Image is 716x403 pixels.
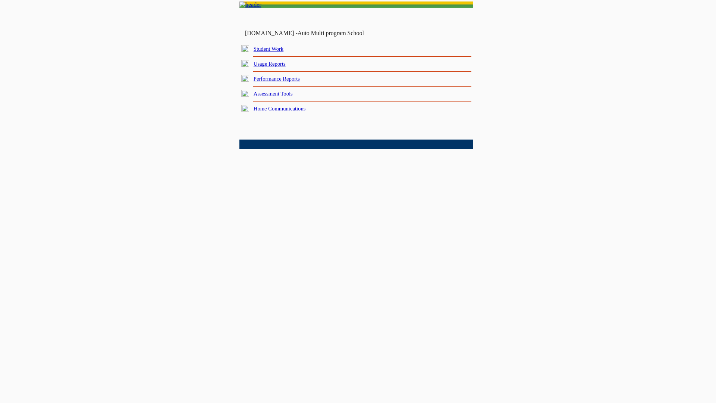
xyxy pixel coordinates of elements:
[245,30,382,37] td: [DOMAIN_NAME] -
[254,91,293,97] a: Assessment Tools
[241,105,249,112] img: plus.gif
[239,1,261,8] img: header
[241,90,249,97] img: plus.gif
[254,46,283,52] a: Student Work
[241,60,249,67] img: plus.gif
[241,45,249,52] img: plus.gif
[254,76,300,82] a: Performance Reports
[241,75,249,82] img: plus.gif
[254,106,306,112] a: Home Communications
[298,30,364,36] nobr: Auto Multi program School
[254,61,286,67] a: Usage Reports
